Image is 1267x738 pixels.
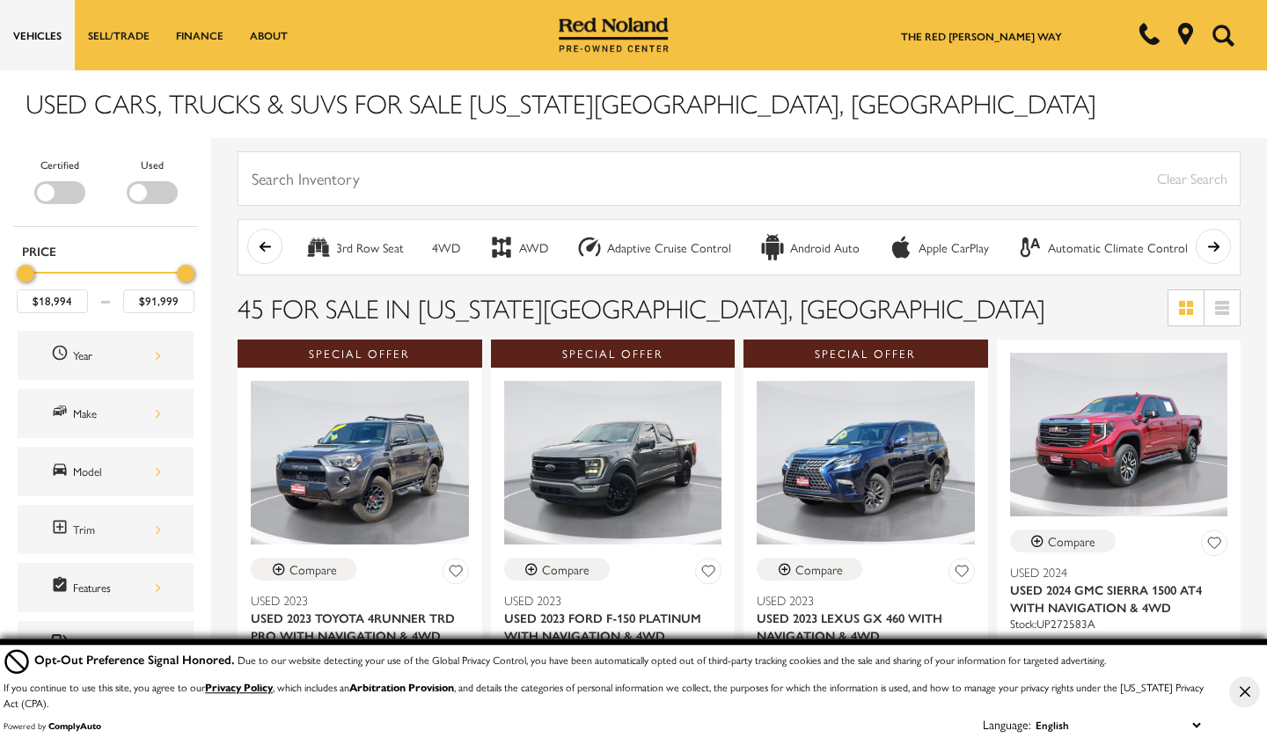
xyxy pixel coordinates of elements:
[607,240,731,256] div: Adaptive Cruise Control
[17,259,194,312] div: Price
[878,229,999,266] button: Apple CarPlayApple CarPlay
[491,340,736,368] div: Special Offer
[73,636,161,655] div: Fueltype
[4,720,101,731] div: Powered by
[51,344,73,367] span: Year
[289,561,337,577] div: Compare
[443,558,469,590] button: Save Vehicle
[73,462,161,481] div: Model
[51,576,73,599] span: Features
[1201,530,1227,562] button: Save Vehicle
[504,558,610,581] button: Compare Vehicle
[542,561,590,577] div: Compare
[51,634,73,657] span: Fueltype
[1010,563,1228,616] a: Used 2024Used 2024 GMC Sierra 1500 AT4 With Navigation & 4WD
[1010,563,1215,581] span: Used 2024
[983,718,1031,730] div: Language:
[504,591,722,644] a: Used 2023Used 2023 Ford F-150 Platinum With Navigation & 4WD
[422,229,470,266] button: 4WD
[51,518,73,541] span: Trim
[177,265,194,282] div: Maximum Price
[1010,581,1215,616] span: Used 2024 GMC Sierra 1500 AT4 With Navigation & 4WD
[504,609,709,644] span: Used 2023 Ford F-150 Platinum With Navigation & 4WD
[238,340,482,368] div: Special Offer
[757,558,862,581] button: Compare Vehicle
[18,505,194,554] div: TrimTrim
[123,289,194,312] input: Maximum
[18,563,194,612] div: FeaturesFeatures
[251,591,456,609] span: Used 2023
[251,609,456,644] span: Used 2023 Toyota 4Runner TRD Pro With Navigation & 4WD
[759,234,786,260] div: Android Auto
[919,240,989,256] div: Apple CarPlay
[18,331,194,380] div: YearYear
[790,240,860,256] div: Android Auto
[1229,676,1260,707] button: Close Button
[51,460,73,483] span: Model
[888,234,914,260] div: Apple CarPlay
[18,621,194,670] div: FueltypeFueltype
[559,18,670,53] img: Red Noland Pre-Owned
[1017,234,1044,260] div: Automatic Climate Control
[519,240,548,256] div: AWD
[34,650,238,668] span: Opt-Out Preference Signal Honored .
[349,679,454,695] strong: Arbitration Provision
[40,156,79,173] label: Certified
[757,381,975,544] img: 2023 Lexus GX 460
[695,558,721,590] button: Save Vehicle
[336,240,404,256] div: 3rd Row Seat
[504,591,709,609] span: Used 2023
[238,289,1045,326] span: 45 for Sale in [US_STATE][GEOGRAPHIC_DATA], [GEOGRAPHIC_DATA]
[17,289,88,312] input: Minimum
[205,679,273,695] a: Privacy Policy
[743,340,988,368] div: Special Offer
[73,404,161,423] div: Make
[34,650,1106,669] div: Due to our website detecting your use of the Global Privacy Control, you have been automatically ...
[1010,616,1228,632] div: Stock : UP272583A
[795,561,843,577] div: Compare
[238,151,1241,206] input: Search Inventory
[432,240,460,256] div: 4WD
[17,265,34,282] div: Minimum Price
[576,234,603,260] div: Adaptive Cruise Control
[22,243,189,259] h5: Price
[18,389,194,438] div: MakeMake
[1010,353,1228,516] img: 2024 GMC Sierra 1500 AT4
[901,28,1062,44] a: The Red [PERSON_NAME] Way
[1196,229,1231,264] button: scroll right
[73,346,161,365] div: Year
[247,229,282,264] button: scroll left
[504,381,722,544] img: 2023 Ford F-150 Platinum
[73,578,161,597] div: Features
[479,229,558,266] button: AWDAWD
[251,558,356,581] button: Compare Vehicle
[750,229,869,266] button: Android AutoAndroid Auto
[559,24,670,41] a: Red Noland Pre-Owned
[51,402,73,425] span: Make
[1010,530,1116,552] button: Compare Vehicle
[4,679,1204,711] p: If you continue to use this site, you agree to our , which includes an , and details the categori...
[296,229,414,266] button: 3rd Row Seat3rd Row Seat
[1031,715,1205,734] select: Language Select
[567,229,741,266] button: Adaptive Cruise ControlAdaptive Cruise Control
[757,591,975,644] a: Used 2023Used 2023 Lexus GX 460 With Navigation & 4WD
[305,234,332,260] div: 3rd Row Seat
[1205,1,1241,69] button: Open the search field
[251,591,469,644] a: Used 2023Used 2023 Toyota 4Runner TRD Pro With Navigation & 4WD
[1048,240,1188,256] div: Automatic Climate Control
[13,156,198,226] div: Filter by Vehicle Type
[251,381,469,544] img: 2023 Toyota 4Runner TRD Pro
[1007,229,1197,266] button: Automatic Climate ControlAutomatic Climate Control
[757,609,962,644] span: Used 2023 Lexus GX 460 With Navigation & 4WD
[488,234,515,260] div: AWD
[948,558,975,590] button: Save Vehicle
[48,720,101,732] a: ComplyAuto
[1048,533,1095,549] div: Compare
[73,520,161,539] div: Trim
[757,591,962,609] span: Used 2023
[141,156,164,173] label: Used
[18,447,194,496] div: ModelModel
